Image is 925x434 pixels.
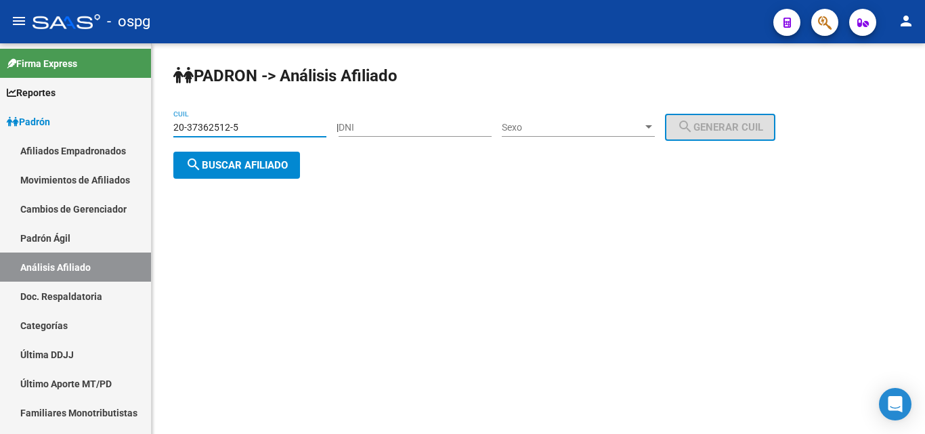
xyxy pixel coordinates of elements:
div: | [337,122,786,133]
span: Sexo [502,122,643,133]
mat-icon: person [898,13,914,29]
span: Padrón [7,114,50,129]
span: Firma Express [7,56,77,71]
span: Buscar afiliado [186,159,288,171]
span: - ospg [107,7,150,37]
mat-icon: search [677,118,693,135]
strong: PADRON -> Análisis Afiliado [173,66,397,85]
mat-icon: search [186,156,202,173]
span: Reportes [7,85,56,100]
button: Generar CUIL [665,114,775,141]
button: Buscar afiliado [173,152,300,179]
div: Open Intercom Messenger [879,388,911,420]
span: Generar CUIL [677,121,763,133]
mat-icon: menu [11,13,27,29]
